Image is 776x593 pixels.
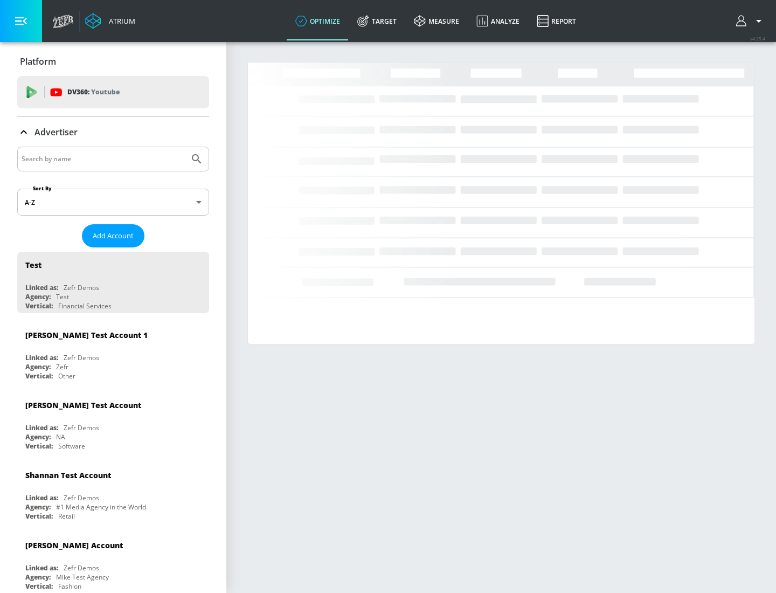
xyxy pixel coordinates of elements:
[25,400,141,410] div: [PERSON_NAME] Test Account
[17,392,209,453] div: [PERSON_NAME] Test AccountLinked as:Zefr DemosAgency:NAVertical:Software
[17,252,209,313] div: TestLinked as:Zefr DemosAgency:TestVertical:Financial Services
[58,582,81,591] div: Fashion
[25,283,58,292] div: Linked as:
[56,292,69,301] div: Test
[25,371,53,381] div: Vertical:
[17,189,209,216] div: A-Z
[31,185,54,192] label: Sort By
[25,292,51,301] div: Agency:
[25,502,51,512] div: Agency:
[20,56,56,67] p: Platform
[58,371,75,381] div: Other
[17,76,209,108] div: DV360: Youtube
[25,582,53,591] div: Vertical:
[25,353,58,362] div: Linked as:
[17,322,209,383] div: [PERSON_NAME] Test Account 1Linked as:Zefr DemosAgency:ZefrVertical:Other
[56,362,68,371] div: Zefr
[34,126,78,138] p: Advertiser
[58,301,112,311] div: Financial Services
[91,86,120,98] p: Youtube
[25,573,51,582] div: Agency:
[25,260,41,270] div: Test
[25,470,111,480] div: Shannan Test Account
[64,493,99,502] div: Zefr Demos
[58,442,85,451] div: Software
[25,301,53,311] div: Vertical:
[17,117,209,147] div: Advertiser
[25,540,123,550] div: [PERSON_NAME] Account
[25,512,53,521] div: Vertical:
[93,230,134,242] span: Add Account
[25,432,51,442] div: Agency:
[56,502,146,512] div: #1 Media Agency in the World
[17,462,209,523] div: Shannan Test AccountLinked as:Zefr DemosAgency:#1 Media Agency in the WorldVertical:Retail
[58,512,75,521] div: Retail
[405,2,468,40] a: measure
[85,13,135,29] a: Atrium
[64,423,99,432] div: Zefr Demos
[528,2,585,40] a: Report
[17,46,209,77] div: Platform
[64,563,99,573] div: Zefr Demos
[25,362,51,371] div: Agency:
[56,432,65,442] div: NA
[25,330,148,340] div: [PERSON_NAME] Test Account 1
[468,2,528,40] a: Analyze
[56,573,109,582] div: Mike Test Agency
[64,283,99,292] div: Zefr Demos
[25,563,58,573] div: Linked as:
[22,152,185,166] input: Search by name
[25,493,58,502] div: Linked as:
[82,224,144,247] button: Add Account
[287,2,349,40] a: optimize
[750,36,765,42] span: v 4.25.4
[67,86,120,98] p: DV360:
[25,442,53,451] div: Vertical:
[25,423,58,432] div: Linked as:
[64,353,99,362] div: Zefr Demos
[105,16,135,26] div: Atrium
[349,2,405,40] a: Target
